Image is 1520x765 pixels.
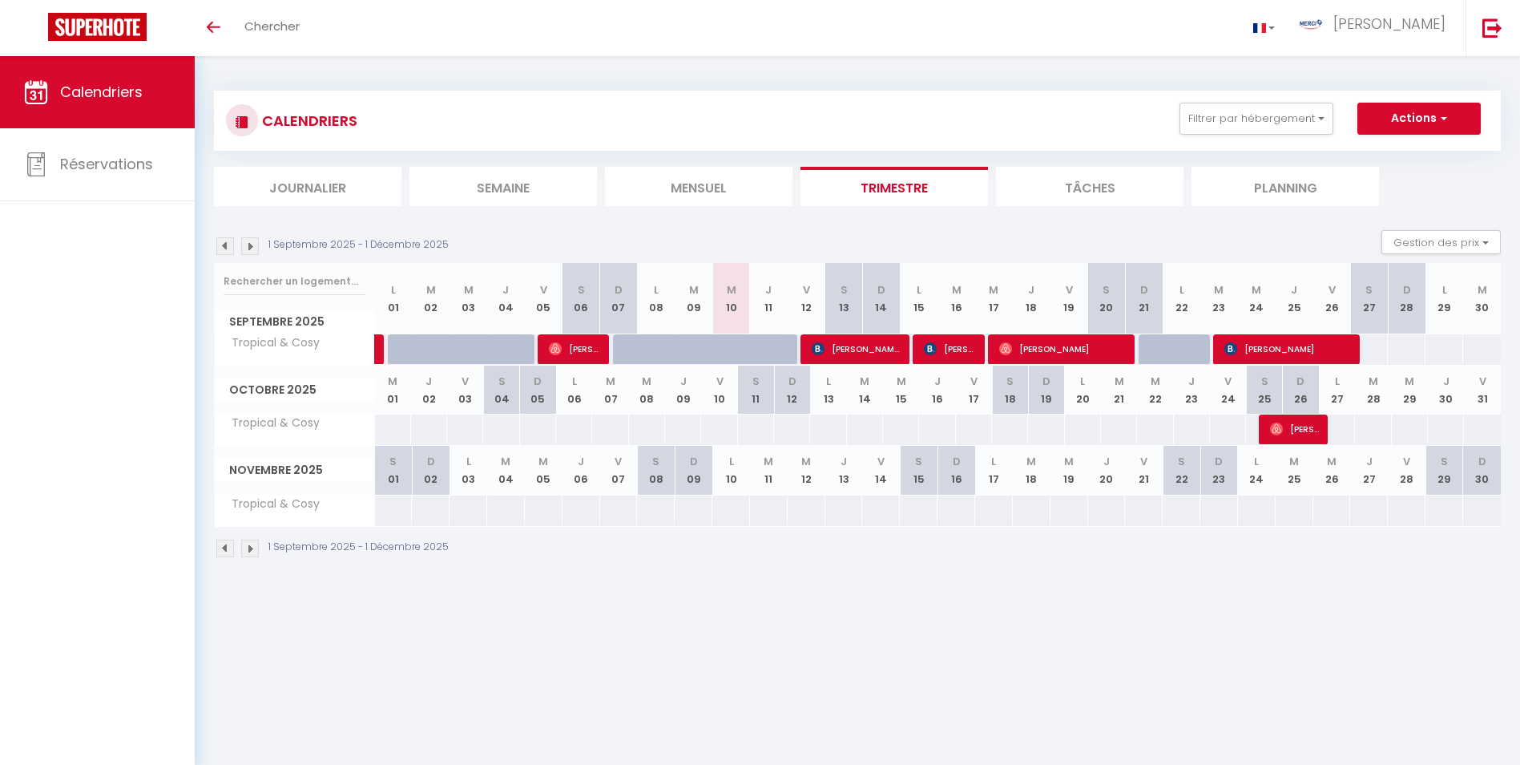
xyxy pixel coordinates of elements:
[1088,263,1126,334] th: 20
[426,282,436,297] abbr: M
[60,154,153,174] span: Réservations
[1463,263,1501,334] th: 30
[1366,454,1373,469] abbr: J
[1369,374,1378,389] abbr: M
[375,446,413,495] th: 01
[1333,14,1445,34] span: [PERSON_NAME]
[520,366,556,415] th: 05
[1125,263,1163,334] th: 21
[826,374,831,389] abbr: L
[1350,263,1388,334] th: 27
[1403,454,1410,469] abbr: V
[975,263,1013,334] th: 17
[1388,263,1425,334] th: 28
[600,263,638,334] th: 07
[690,454,698,469] abbr: D
[1006,374,1014,389] abbr: S
[1388,446,1425,495] th: 28
[883,366,919,415] th: 15
[689,282,699,297] abbr: M
[502,282,509,297] abbr: J
[525,446,562,495] th: 05
[915,454,922,469] abbr: S
[810,366,846,415] th: 13
[13,6,61,55] button: Ouvrir le widget de chat LiveChat
[540,282,547,297] abbr: V
[675,446,712,495] th: 09
[615,282,623,297] abbr: D
[1441,454,1448,469] abbr: S
[841,454,847,469] abbr: J
[712,446,750,495] th: 10
[900,263,937,334] th: 15
[1200,263,1238,334] th: 23
[1299,19,1323,30] img: ...
[391,282,396,297] abbr: L
[1065,366,1101,415] th: 20
[1246,366,1282,415] th: 25
[1261,374,1268,389] abbr: S
[1478,454,1486,469] abbr: D
[825,446,863,495] th: 13
[919,366,955,415] th: 16
[970,374,978,389] abbr: V
[701,366,737,415] th: 10
[1042,374,1050,389] abbr: D
[411,366,447,415] th: 02
[1463,446,1501,495] th: 30
[525,263,562,334] th: 05
[1296,374,1304,389] abbr: D
[750,263,788,334] th: 11
[1125,446,1163,495] th: 21
[592,366,628,415] th: 07
[877,282,885,297] abbr: D
[600,446,638,495] th: 07
[1140,282,1148,297] abbr: D
[215,378,374,402] span: Octobre 2025
[937,446,975,495] th: 16
[1163,446,1200,495] th: 22
[1313,446,1351,495] th: 26
[549,334,599,364] span: [PERSON_NAME]
[1103,454,1110,469] abbr: J
[268,237,449,253] p: 1 Septembre 2025 - 1 Décembre 2025
[996,167,1183,206] li: Tâches
[937,263,975,334] th: 16
[375,366,411,415] th: 01
[934,374,941,389] abbr: J
[1276,263,1313,334] th: 25
[1392,366,1428,415] th: 29
[1381,230,1501,254] button: Gestion des prix
[1276,446,1313,495] th: 25
[917,282,921,297] abbr: L
[629,366,665,415] th: 08
[841,282,848,297] abbr: S
[578,454,584,469] abbr: J
[1443,374,1449,389] abbr: J
[800,167,988,206] li: Trimestre
[556,366,592,415] th: 06
[1214,282,1224,297] abbr: M
[1088,446,1126,495] th: 20
[1101,366,1137,415] th: 21
[897,374,906,389] abbr: M
[1319,366,1355,415] th: 27
[1238,263,1276,334] th: 24
[215,459,374,482] span: Novembre 2025
[1210,366,1246,415] th: 24
[1313,263,1351,334] th: 26
[680,374,687,389] abbr: J
[1252,282,1261,297] abbr: M
[1013,263,1050,334] th: 18
[1151,374,1160,389] abbr: M
[1283,366,1319,415] th: 26
[716,374,724,389] abbr: V
[1174,366,1210,415] th: 23
[637,446,675,495] th: 08
[462,374,469,389] abbr: V
[464,282,474,297] abbr: M
[1028,366,1064,415] th: 19
[1350,446,1388,495] th: 27
[1482,18,1502,38] img: logout
[729,454,734,469] abbr: L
